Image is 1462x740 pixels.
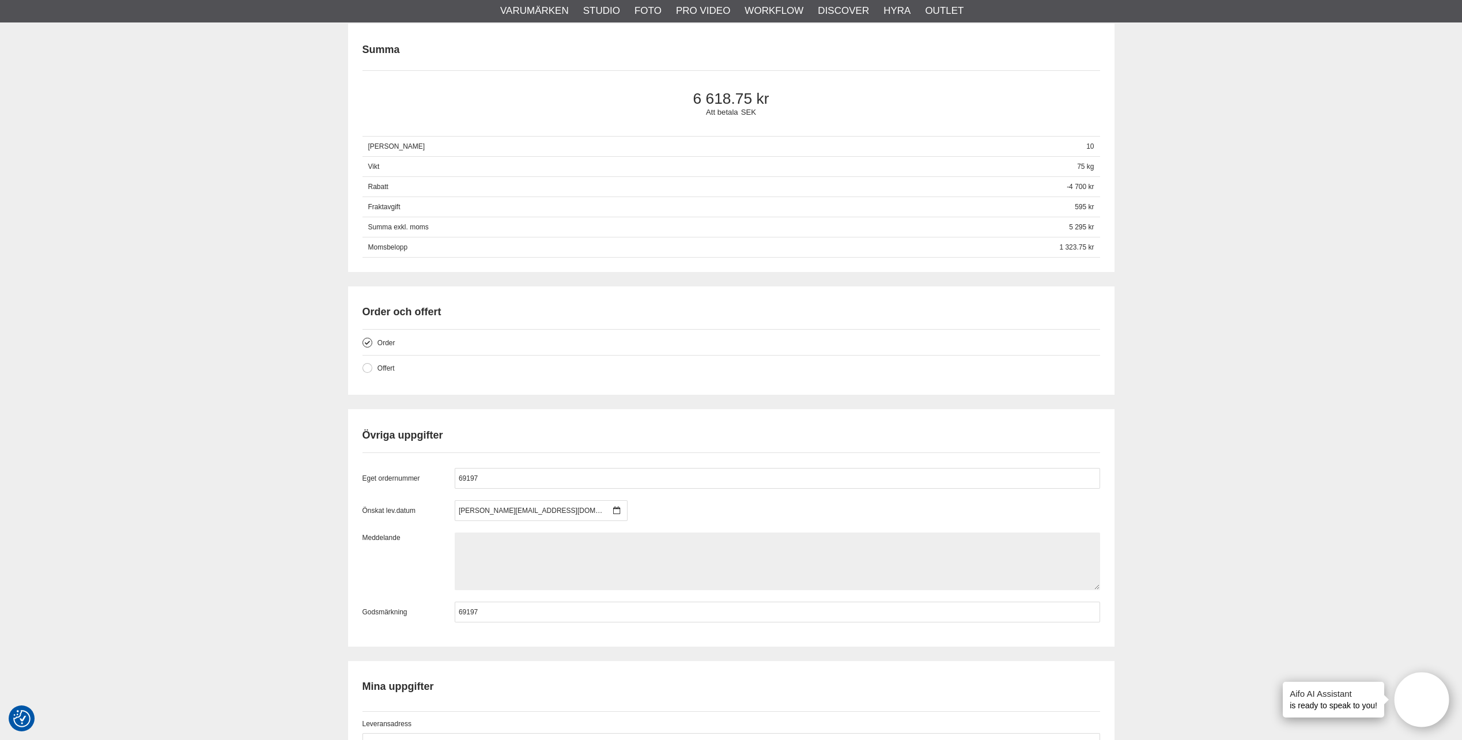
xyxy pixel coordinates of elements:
span: Rabatt [362,177,1061,197]
span: 6 618.75 [381,90,1081,108]
h2: Order och offert [362,305,1100,319]
span: [PERSON_NAME] [362,137,1081,157]
label: Eget ordernummer [362,473,455,484]
label: Önskat lev.datum [362,505,455,516]
span: 75 kg [1071,157,1100,177]
span: 595 [1069,197,1100,217]
a: Pro Video [676,3,730,18]
span: 5 295 [1063,217,1100,237]
button: Samtyckesinställningar [13,708,31,729]
h2: Övriga uppgifter [362,428,1100,443]
span: Leveransadress [362,720,411,728]
span: Fraktavgift [362,197,1070,217]
span: Att betala [706,108,738,116]
h2: Summa [362,43,400,57]
a: Discover [818,3,869,18]
div: is ready to speak to you! [1283,682,1384,718]
h2: Mina uppgifter [362,679,1100,694]
span: 1 323.75 [1053,237,1100,258]
span: SEK [741,108,756,116]
img: Revisit consent button [13,710,31,727]
a: Workflow [745,3,803,18]
span: Order [377,339,395,347]
a: Hyra [883,3,911,18]
span: -4 700 [1061,177,1100,197]
span: Vikt [362,157,1072,177]
a: Foto [634,3,662,18]
span: Offert [377,364,395,372]
a: Studio [583,3,620,18]
label: Godsmärkning [362,607,455,617]
h4: Aifo AI Assistant [1290,688,1377,700]
span: Momsbelopp [362,237,1054,258]
a: Varumärken [500,3,569,18]
a: Outlet [925,3,964,18]
span: Summa exkl. moms [362,217,1064,237]
span: 10 [1081,137,1100,157]
label: Meddelande [362,533,455,590]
